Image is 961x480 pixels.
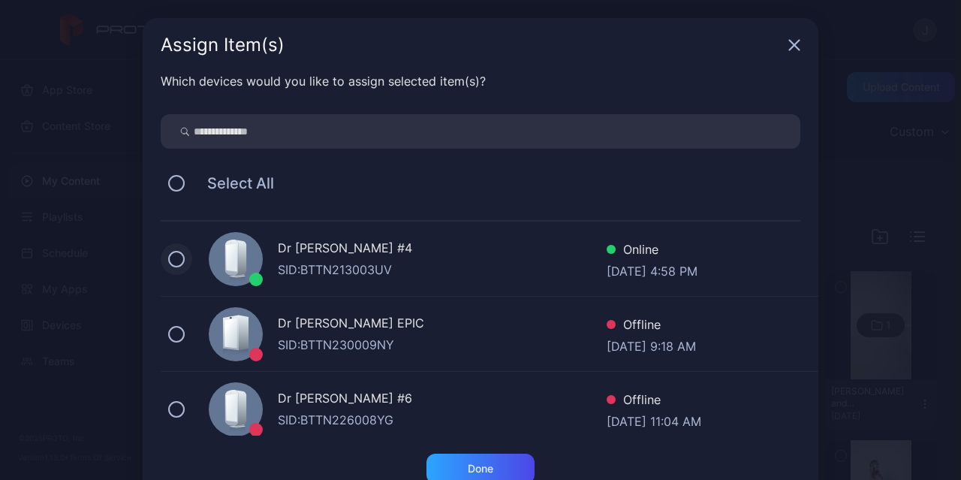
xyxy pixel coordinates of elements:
div: [DATE] 4:58 PM [607,262,697,277]
div: [DATE] 11:04 AM [607,412,701,427]
div: [DATE] 9:18 AM [607,337,696,352]
span: Select All [192,174,274,192]
div: Dr [PERSON_NAME] EPIC [278,314,607,336]
div: Assign Item(s) [161,36,782,54]
div: Done [468,463,493,475]
div: Which devices would you like to assign selected item(s)? [161,72,800,90]
div: Dr [PERSON_NAME] #4 [278,239,607,261]
div: SID: BTTN213003UV [278,261,607,279]
div: SID: BTTN230009NY [278,336,607,354]
div: SID: BTTN226008YG [278,411,607,429]
div: Offline [607,315,696,337]
div: Offline [607,391,701,412]
div: Online [607,240,697,262]
div: Dr [PERSON_NAME] #6 [278,389,607,411]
